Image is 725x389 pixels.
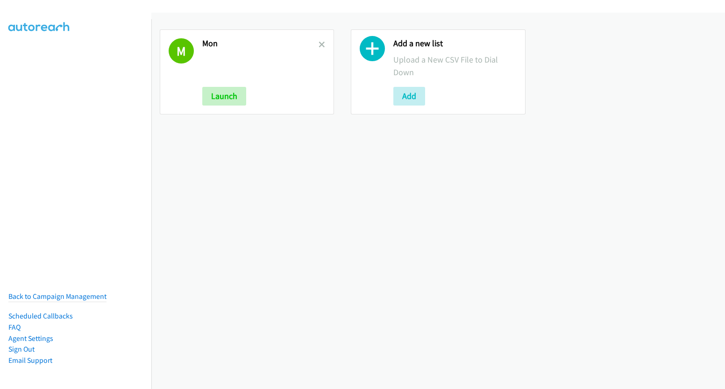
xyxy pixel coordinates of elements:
a: Back to Campaign Management [8,292,107,301]
a: Sign Out [8,345,35,354]
h2: Add a new list [393,38,516,49]
p: Upload a New CSV File to Dial Down [393,53,516,78]
h1: M [169,38,194,64]
a: Scheduled Callbacks [8,311,73,320]
button: Launch [202,87,246,106]
button: Add [393,87,425,106]
a: Email Support [8,356,52,365]
a: FAQ [8,323,21,332]
h2: Mon [202,38,319,49]
a: Agent Settings [8,334,53,343]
